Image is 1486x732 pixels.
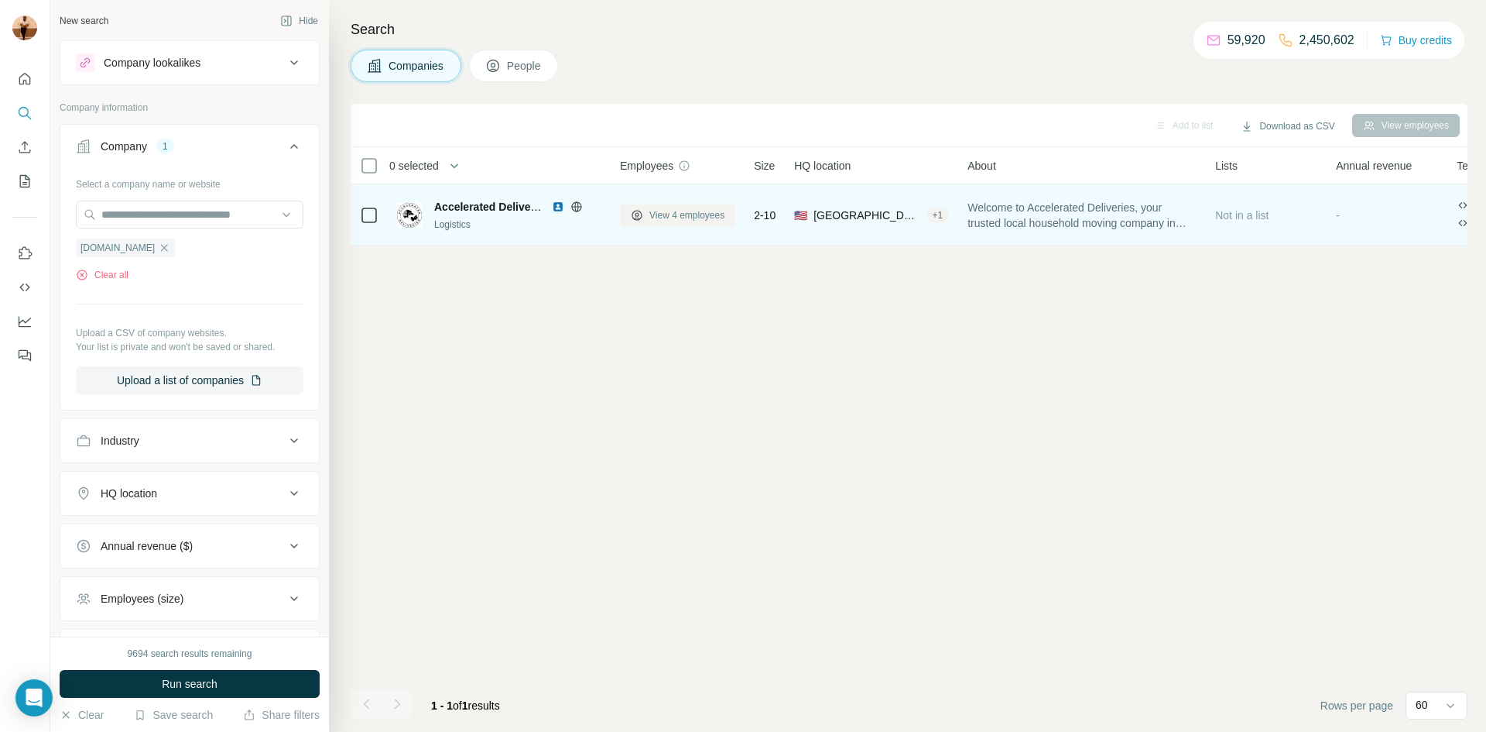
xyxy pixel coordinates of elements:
button: Company1 [60,128,319,171]
div: Employees (size) [101,591,183,607]
div: Company lookalikes [104,55,200,70]
button: Buy credits [1380,29,1452,51]
p: 59,920 [1227,31,1265,50]
span: Employees [620,158,673,174]
div: New search [60,14,108,28]
div: Annual revenue ($) [101,538,193,554]
span: [DOMAIN_NAME] [80,241,155,255]
button: Employees (size) [60,580,319,617]
button: Share filters [243,707,320,723]
span: Lists [1215,158,1238,174]
span: Run search [162,676,217,692]
button: Dashboard [12,308,37,335]
span: HQ location [794,158,851,174]
div: Select a company name or website [76,171,303,191]
span: View 4 employees [649,208,724,222]
div: Open Intercom Messenger [15,679,53,717]
span: 2-10 [754,208,776,223]
button: Clear [60,707,104,723]
button: Technologies [60,633,319,670]
button: Feedback [12,342,37,369]
button: Search [12,99,37,127]
span: - [1336,209,1340,222]
span: Not in a list [1215,209,1269,222]
div: 1 [156,139,174,153]
span: Annual revenue [1336,158,1412,174]
p: 60 [1416,697,1428,713]
button: Hide [269,9,329,33]
span: 1 [462,699,468,712]
button: View 4 employees [620,204,735,227]
button: HQ location [60,475,319,512]
img: Logo of Accelerated Deliveries [397,203,422,228]
span: 1 - 1 [431,699,453,712]
span: People [507,58,543,74]
button: Clear all [76,268,128,282]
span: About [967,158,996,174]
p: Upload a CSV of company websites. [76,326,303,340]
span: Accelerated Deliveries [434,201,550,213]
div: Industry [101,433,139,448]
button: Enrich CSV [12,133,37,161]
div: + 1 [926,208,950,222]
button: Save search [134,707,213,723]
span: Rows per page [1320,698,1393,713]
button: Run search [60,670,320,698]
button: Industry [60,422,319,459]
button: Upload a list of companies [76,366,303,394]
span: [GEOGRAPHIC_DATA], [US_STATE] [813,208,919,223]
button: Use Surfe on LinkedIn [12,239,37,267]
h4: Search [351,19,1467,40]
span: results [431,699,500,712]
span: Size [754,158,775,174]
img: LinkedIn logo [552,201,564,213]
img: Avatar [12,15,37,40]
span: 🇺🇸 [794,208,807,223]
button: Download as CSV [1230,115,1345,138]
button: Company lookalikes [60,44,319,81]
div: Company [101,139,147,154]
span: Welcome to Accelerated Deliveries, your trusted local household moving company in [GEOGRAPHIC_DAT... [967,200,1197,231]
span: Companies [389,58,445,74]
div: HQ location [101,486,157,501]
div: Logistics [434,218,601,232]
p: Company information [60,101,320,115]
div: 9694 search results remaining [128,647,252,661]
button: Quick start [12,65,37,93]
button: Use Surfe API [12,273,37,301]
button: My lists [12,167,37,195]
p: Your list is private and won't be saved or shared. [76,340,303,354]
span: of [453,699,462,712]
p: 2,450,602 [1299,31,1354,50]
button: Annual revenue ($) [60,528,319,565]
span: 0 selected [389,158,439,174]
